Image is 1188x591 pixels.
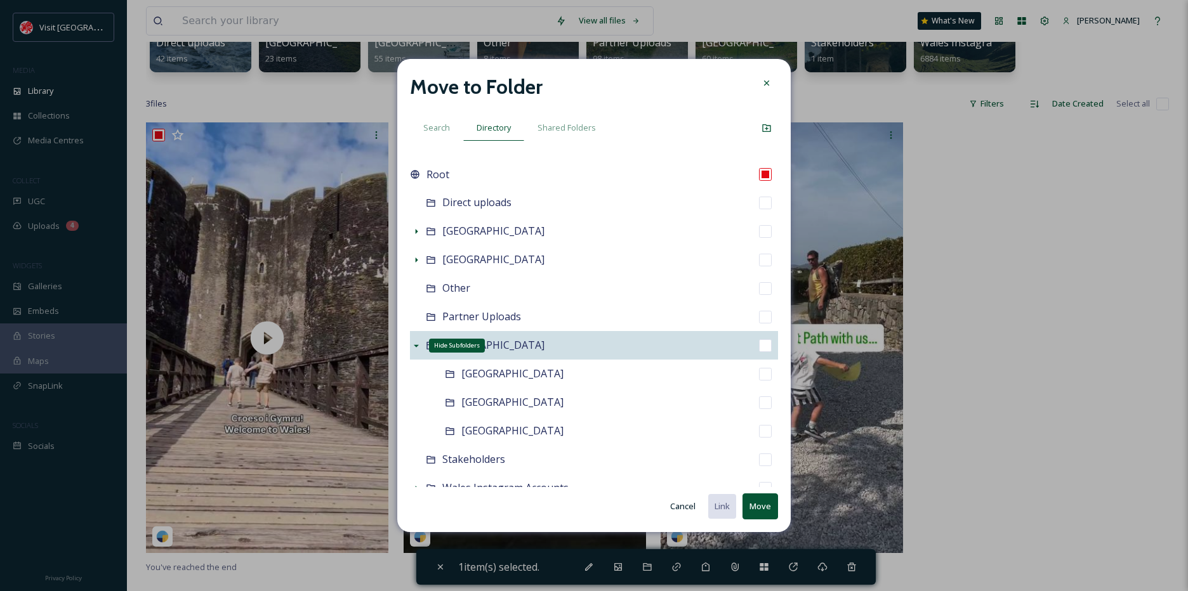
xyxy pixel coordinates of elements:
[442,281,470,295] span: Other
[664,494,702,519] button: Cancel
[442,481,569,495] span: Wales Instagram Accounts
[708,494,736,519] button: Link
[442,452,505,466] span: Stakeholders
[442,195,511,209] span: Direct uploads
[442,338,544,352] span: [GEOGRAPHIC_DATA]
[538,122,596,134] span: Shared Folders
[742,493,778,519] button: Move
[461,367,564,380] span: [GEOGRAPHIC_DATA]
[426,167,449,182] span: Root
[442,252,544,266] span: [GEOGRAPHIC_DATA]
[410,72,543,102] h2: Move to Folder
[477,122,511,134] span: Directory
[442,309,521,323] span: Partner Uploads
[442,224,544,238] span: [GEOGRAPHIC_DATA]
[461,424,564,438] span: [GEOGRAPHIC_DATA]
[429,339,485,353] div: Hide Subfolders
[461,395,564,409] span: [GEOGRAPHIC_DATA]
[423,122,450,134] span: Search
